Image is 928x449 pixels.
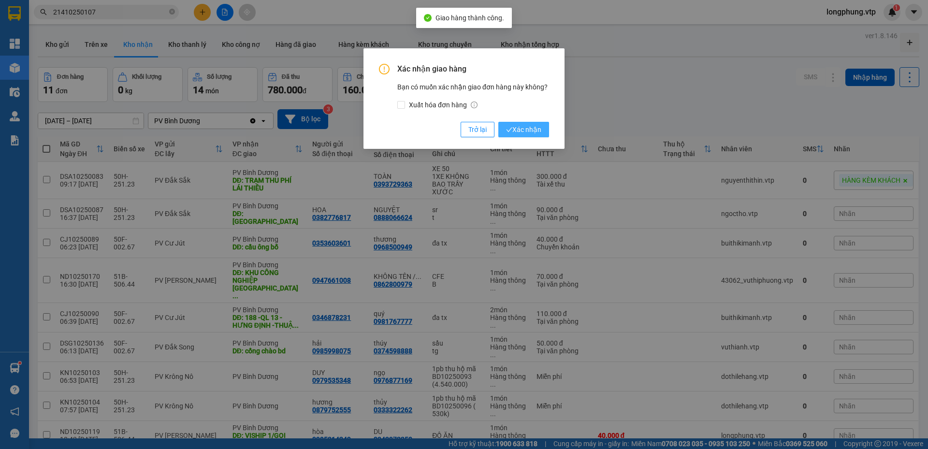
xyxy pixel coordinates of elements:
[397,64,549,74] span: Xác nhận giao hàng
[435,14,504,22] span: Giao hàng thành công.
[506,124,541,135] span: Xác nhận
[506,127,512,133] span: check
[379,64,390,74] span: exclamation-circle
[405,100,481,110] span: Xuất hóa đơn hàng
[468,124,487,135] span: Trở lại
[498,122,549,137] button: checkXác nhận
[461,122,494,137] button: Trở lại
[424,14,432,22] span: check-circle
[397,82,549,110] div: Bạn có muốn xác nhận giao đơn hàng này không?
[471,101,478,108] span: info-circle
